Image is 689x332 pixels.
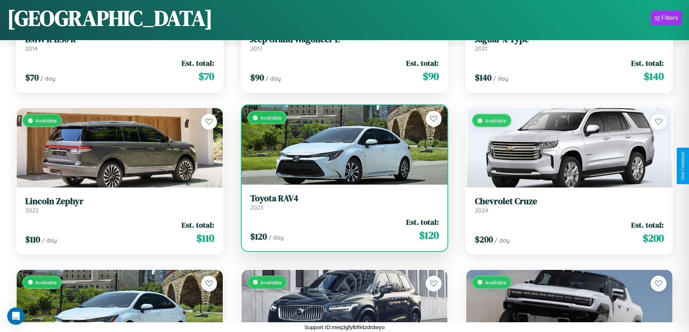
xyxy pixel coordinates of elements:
[182,220,214,230] span: Est. total:
[260,115,282,121] span: Available
[182,58,214,68] span: Est. total:
[250,230,267,242] span: $ 120
[475,34,664,52] a: Jaguar X-Type2021
[494,237,510,244] span: / day
[419,228,439,242] span: $ 120
[662,14,678,22] div: Filters
[475,196,664,207] h3: Chevrolet Cruze
[25,196,214,214] a: Lincoln Zephyr2022
[40,75,55,82] span: / day
[644,69,664,83] span: $ 140
[493,75,508,82] span: / day
[475,233,493,245] span: $ 200
[260,279,282,285] span: Available
[475,196,664,214] a: Chevrolet Cruze2024
[265,75,281,82] span: / day
[250,34,439,52] a: Jeep Grand Wagoneer L2017
[25,72,39,83] span: $ 70
[25,207,39,214] span: 2022
[631,58,664,68] span: Est. total:
[250,193,439,204] h3: Toyota RAV4
[35,279,57,285] span: Available
[406,217,439,227] span: Est. total:
[423,69,439,83] span: $ 90
[250,45,262,52] span: 2017
[199,69,214,83] span: $ 70
[7,307,25,325] div: Open Intercom Messenger
[25,233,40,245] span: $ 110
[42,237,57,244] span: / day
[485,117,506,124] span: Available
[475,207,488,214] span: 2024
[651,11,682,25] button: Filters
[196,231,214,245] span: $ 110
[643,231,664,245] span: $ 200
[305,322,385,332] p: Support ID: meq3gfylbf94zdrdwyo
[475,72,492,83] span: $ 140
[25,34,214,52] a: BMW R 1150 R2014
[250,193,439,211] a: Toyota RAV42023
[485,279,506,285] span: Available
[25,45,38,52] span: 2014
[250,204,263,211] span: 2023
[475,45,487,52] span: 2021
[631,220,664,230] span: Est. total:
[406,58,439,68] span: Est. total:
[250,72,264,83] span: $ 90
[680,151,685,181] div: Give Feedback
[25,196,214,207] h3: Lincoln Zephyr
[7,3,213,33] h1: [GEOGRAPHIC_DATA]
[35,117,57,124] span: Available
[268,234,284,241] span: / day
